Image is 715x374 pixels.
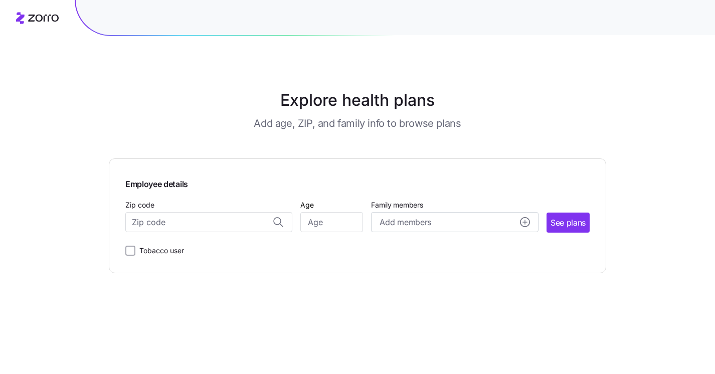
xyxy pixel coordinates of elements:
button: Add membersadd icon [371,212,538,232]
span: Family members [371,200,538,210]
span: Add members [380,216,431,229]
label: Zip code [125,200,154,211]
label: Tobacco user [135,245,184,257]
h1: Explore health plans [134,88,582,112]
label: Age [300,200,314,211]
span: Employee details [125,175,188,191]
input: Age [300,212,363,232]
input: Zip code [125,212,292,232]
h3: Add age, ZIP, and family info to browse plans [254,116,461,130]
button: See plans [547,213,590,233]
span: See plans [551,217,586,229]
svg: add icon [520,217,530,227]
